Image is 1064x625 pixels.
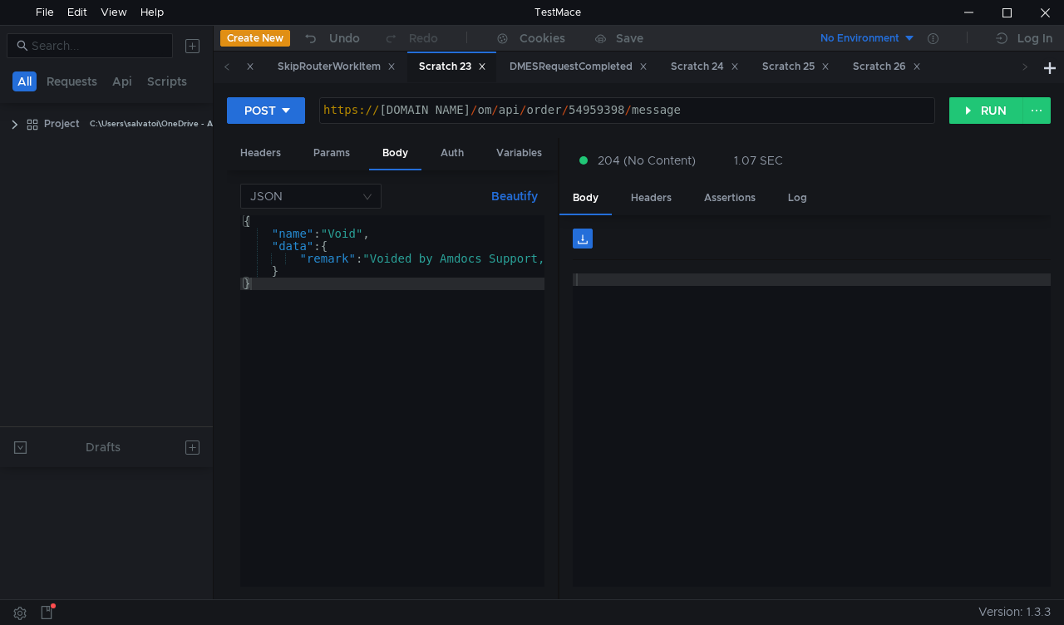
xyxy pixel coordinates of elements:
[369,138,421,170] div: Body
[949,97,1023,124] button: RUN
[427,138,477,169] div: Auth
[978,600,1051,624] span: Version: 1.3.3
[86,437,121,457] div: Drafts
[520,28,565,48] div: Cookies
[853,58,921,76] div: Scratch 26
[820,31,899,47] div: No Environment
[32,37,163,55] input: Search...
[616,32,643,44] div: Save
[244,101,276,120] div: POST
[618,183,685,214] div: Headers
[483,138,555,169] div: Variables
[12,71,37,91] button: All
[372,26,450,51] button: Redo
[142,71,192,91] button: Scripts
[598,151,696,170] span: 204 (No Content)
[107,71,137,91] button: Api
[329,28,360,48] div: Undo
[775,183,820,214] div: Log
[227,97,305,124] button: POST
[278,58,396,76] div: SkipRouterWorkItem
[290,26,372,51] button: Undo
[300,138,363,169] div: Params
[691,183,769,214] div: Assertions
[1017,28,1052,48] div: Log In
[559,183,612,215] div: Body
[220,30,290,47] button: Create New
[42,71,102,91] button: Requests
[409,28,438,48] div: Redo
[485,186,544,206] button: Beautify
[227,138,294,169] div: Headers
[800,25,916,52] button: No Environment
[90,111,426,136] div: C:\Users\salvatoi\OneDrive - AMDOCS\Backup Folders\Documents\testmace\Project
[510,58,648,76] div: DMESRequestCompleted
[671,58,739,76] div: Scratch 24
[734,153,783,168] div: 1.07 SEC
[762,58,830,76] div: Scratch 25
[419,58,486,76] div: Scratch 23
[44,111,80,136] div: Project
